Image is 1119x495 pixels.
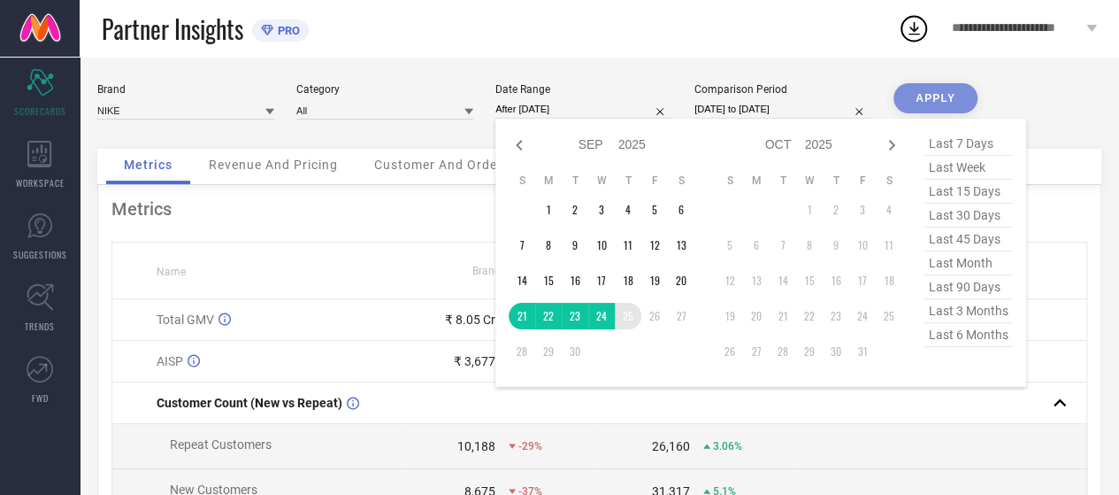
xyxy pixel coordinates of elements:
[495,83,672,96] div: Date Range
[770,303,796,329] td: Tue Oct 21 2025
[823,232,849,259] td: Thu Oct 09 2025
[924,180,1013,204] span: last 15 days
[14,104,66,118] span: SCORECARDS
[796,197,823,223] td: Wed Oct 01 2025
[509,174,535,188] th: Sunday
[849,267,876,294] td: Fri Oct 17 2025
[849,174,876,188] th: Friday
[209,158,338,172] span: Revenue And Pricing
[13,248,67,261] span: SUGGESTIONS
[157,266,186,278] span: Name
[849,197,876,223] td: Fri Oct 03 2025
[495,100,672,119] input: Select date range
[535,197,562,223] td: Mon Sep 01 2025
[374,158,510,172] span: Customer And Orders
[876,303,902,329] td: Sat Oct 25 2025
[876,174,902,188] th: Saturday
[111,198,1087,220] div: Metrics
[454,354,495,368] div: ₹ 3,677
[876,267,902,294] td: Sat Oct 18 2025
[535,232,562,259] td: Mon Sep 08 2025
[668,174,694,188] th: Saturday
[562,303,588,329] td: Tue Sep 23 2025
[588,232,615,259] td: Wed Sep 10 2025
[668,267,694,294] td: Sat Sep 20 2025
[796,232,823,259] td: Wed Oct 08 2025
[535,303,562,329] td: Mon Sep 22 2025
[717,232,743,259] td: Sun Oct 05 2025
[445,313,495,327] div: ₹ 8.05 Cr
[170,437,272,452] span: Repeat Customers
[157,396,342,410] span: Customer Count (New vs Repeat)
[588,197,615,223] td: Wed Sep 03 2025
[562,197,588,223] td: Tue Sep 02 2025
[668,232,694,259] td: Sat Sep 13 2025
[668,197,694,223] td: Sat Sep 06 2025
[770,174,796,188] th: Tuesday
[924,156,1013,180] span: last week
[876,232,902,259] td: Sat Oct 11 2025
[615,303,641,329] td: Thu Sep 25 2025
[157,354,183,368] span: AISP
[562,232,588,259] td: Tue Sep 09 2025
[615,267,641,294] td: Thu Sep 18 2025
[743,303,770,329] td: Mon Oct 20 2025
[849,232,876,259] td: Fri Oct 10 2025
[535,267,562,294] td: Mon Sep 15 2025
[509,232,535,259] td: Sun Sep 07 2025
[296,83,473,96] div: Category
[770,338,796,365] td: Tue Oct 28 2025
[924,299,1013,323] span: last 3 months
[796,303,823,329] td: Wed Oct 22 2025
[876,197,902,223] td: Sat Oct 04 2025
[694,100,871,119] input: Select comparison period
[535,174,562,188] th: Monday
[509,135,530,156] div: Previous month
[823,174,849,188] th: Thursday
[796,174,823,188] th: Wednesday
[641,267,668,294] td: Fri Sep 19 2025
[641,174,668,188] th: Friday
[615,174,641,188] th: Thursday
[457,439,495,453] div: 10,188
[796,338,823,365] td: Wed Oct 29 2025
[32,391,49,405] span: FWD
[717,338,743,365] td: Sun Oct 26 2025
[588,174,615,188] th: Wednesday
[615,197,641,223] td: Thu Sep 04 2025
[102,11,243,47] span: Partner Insights
[717,303,743,329] td: Sun Oct 19 2025
[562,338,588,365] td: Tue Sep 30 2025
[717,174,743,188] th: Sunday
[615,232,641,259] td: Thu Sep 11 2025
[562,174,588,188] th: Tuesday
[641,303,668,329] td: Fri Sep 26 2025
[535,338,562,365] td: Mon Sep 29 2025
[97,83,274,96] div: Brand
[509,303,535,329] td: Sun Sep 21 2025
[823,303,849,329] td: Thu Oct 23 2025
[743,338,770,365] td: Mon Oct 27 2025
[588,303,615,329] td: Wed Sep 24 2025
[823,267,849,294] td: Thu Oct 16 2025
[924,204,1013,228] span: last 30 days
[823,338,849,365] td: Thu Oct 30 2025
[823,197,849,223] td: Thu Oct 02 2025
[924,228,1013,251] span: last 45 days
[157,313,214,327] span: Total GMV
[652,439,690,453] div: 26,160
[924,323,1013,347] span: last 6 months
[641,197,668,223] td: Fri Sep 05 2025
[924,275,1013,299] span: last 90 days
[641,232,668,259] td: Fri Sep 12 2025
[898,12,930,44] div: Open download list
[770,267,796,294] td: Tue Oct 14 2025
[472,265,531,277] span: Brand Value
[124,158,172,172] span: Metrics
[509,267,535,294] td: Sun Sep 14 2025
[16,176,65,189] span: WORKSPACE
[518,440,542,452] span: -29%
[796,267,823,294] td: Wed Oct 15 2025
[273,24,300,37] span: PRO
[509,338,535,365] td: Sun Sep 28 2025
